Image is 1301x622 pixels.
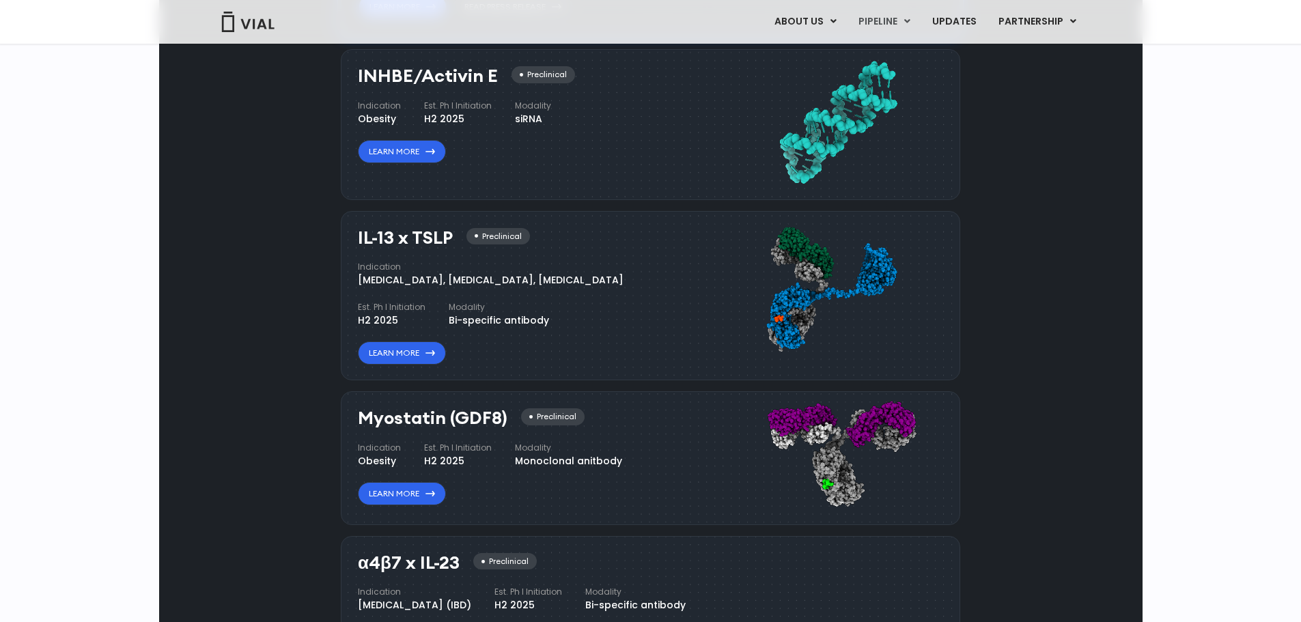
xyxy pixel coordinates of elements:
a: Learn More [358,482,446,505]
div: H2 2025 [494,598,562,612]
div: Obesity [358,112,401,126]
h4: Indication [358,261,624,273]
h4: Modality [449,301,549,313]
img: Vial Logo [221,12,275,32]
h4: Modality [585,586,686,598]
div: H2 2025 [424,454,492,468]
div: Obesity [358,454,401,468]
h4: Modality [515,100,551,112]
h4: Indication [358,100,401,112]
h3: INHBE/Activin E [358,66,498,86]
h4: Est. Ph I Initiation [424,100,492,112]
h3: α4β7 x IL-23 [358,553,460,573]
h4: Est. Ph I Initiation [494,586,562,598]
div: siRNA [515,112,551,126]
a: Learn More [358,341,446,365]
div: Monoclonal anitbody [515,454,622,468]
h3: Myostatin (GDF8) [358,408,507,428]
div: [MEDICAL_DATA], [MEDICAL_DATA], [MEDICAL_DATA] [358,273,624,287]
h4: Indication [358,586,471,598]
h4: Indication [358,442,401,454]
div: Preclinical [521,408,585,425]
h4: Est. Ph I Initiation [358,301,425,313]
a: UPDATES [921,10,987,33]
h4: Est. Ph I Initiation [424,442,492,454]
div: Preclinical [466,228,530,245]
a: ABOUT USMenu Toggle [764,10,847,33]
h3: IL-13 x TSLP [358,228,453,248]
div: Preclinical [473,553,537,570]
a: PIPELINEMenu Toggle [848,10,921,33]
div: Preclinical [512,66,575,83]
a: PARTNERSHIPMenu Toggle [988,10,1087,33]
div: H2 2025 [424,112,492,126]
a: Learn More [358,140,446,163]
div: H2 2025 [358,313,425,328]
div: Bi-specific antibody [585,598,686,612]
div: [MEDICAL_DATA] (IBD) [358,598,471,612]
div: Bi-specific antibody [449,313,549,328]
h4: Modality [515,442,622,454]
